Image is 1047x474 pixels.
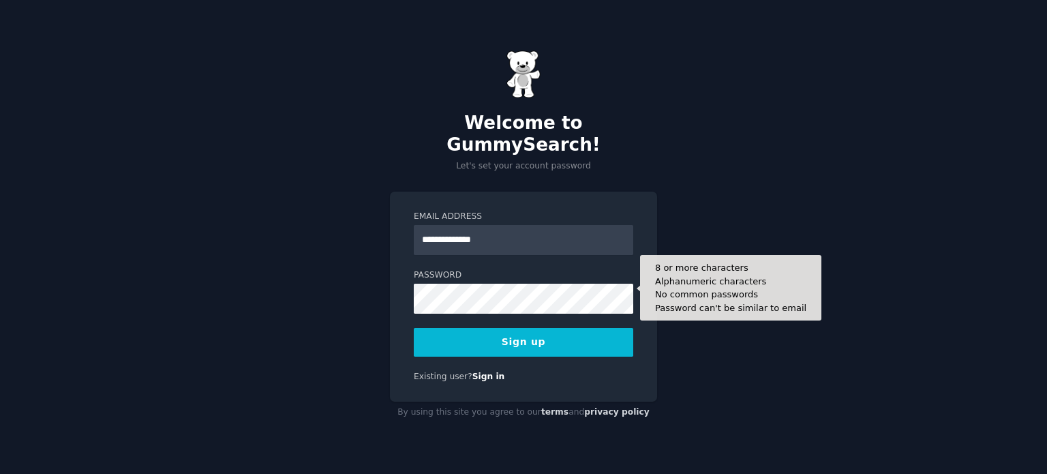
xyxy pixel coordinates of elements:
a: privacy policy [584,407,650,417]
label: Email Address [414,211,633,223]
span: Existing user? [414,372,472,381]
label: Password [414,269,633,282]
div: By using this site you agree to our and [390,402,657,424]
button: Sign up [414,328,633,357]
h2: Welcome to GummySearch! [390,113,657,155]
a: terms [541,407,568,417]
a: Sign in [472,372,505,381]
img: Gummy Bear [506,50,541,98]
p: Let's set your account password [390,160,657,173]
